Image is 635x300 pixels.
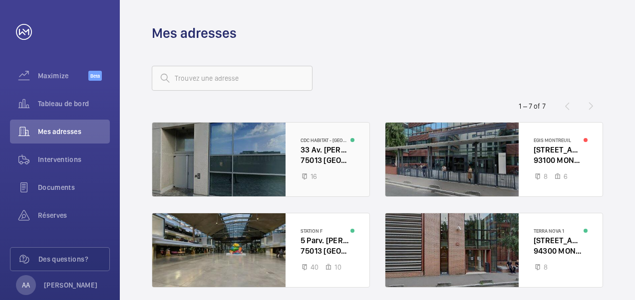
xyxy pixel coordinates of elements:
h1: Mes adresses [152,24,237,42]
span: Des questions? [38,254,109,264]
span: Interventions [38,154,110,164]
span: Mes adresses [38,127,110,137]
span: Tableau de bord [38,99,110,109]
span: Documents [38,182,110,192]
input: Trouvez une adresse [152,66,313,91]
span: Beta [88,71,102,81]
p: AA [22,280,30,290]
p: [PERSON_NAME] [44,280,98,290]
span: Réserves [38,210,110,220]
div: 1 – 7 of 7 [519,101,546,111]
span: Maximize [38,71,88,81]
